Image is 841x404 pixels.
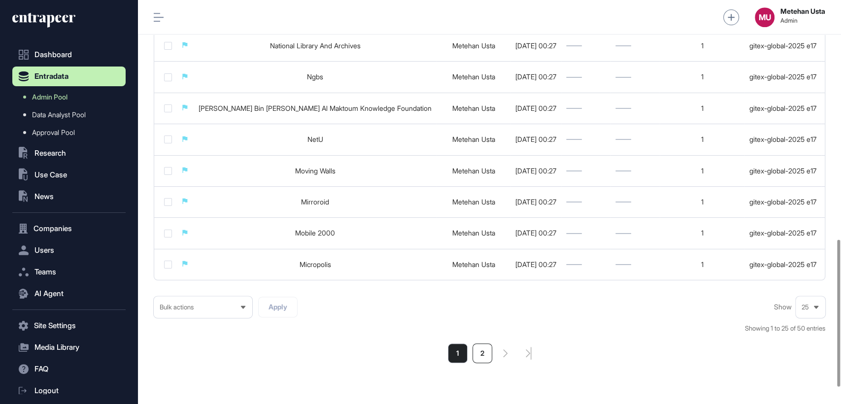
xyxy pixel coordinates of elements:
div: gitex-global-2025 e17 [749,198,816,206]
a: Dashboard [12,45,126,65]
span: Admin [780,17,825,24]
div: 1 [665,229,740,237]
div: 1 [665,261,740,269]
a: Metehan Usta [452,72,495,81]
div: [DATE] 00:27 [515,167,556,175]
a: Data Analyst Pool [17,106,126,124]
button: Companies [12,219,126,238]
div: gitex-global-2025 e17 [749,42,816,50]
div: 1 [665,135,740,143]
div: gitex-global-2025 e17 [749,104,816,112]
a: Metehan Usta [452,198,495,206]
div: gitex-global-2025 e17 [749,135,816,143]
a: Admin Pool [17,88,126,106]
button: Research [12,143,126,163]
span: Site Settings [34,322,76,330]
span: Users [34,246,54,254]
div: [DATE] 00:27 [515,73,556,81]
span: FAQ [34,365,48,373]
div: [DATE] 00:27 [515,261,556,269]
div: [DATE] 00:27 [515,104,556,112]
button: News [12,187,126,206]
div: 1 [665,42,740,50]
button: Users [12,240,126,260]
button: Teams [12,262,126,282]
span: Bulk actions [160,303,194,311]
span: Media Library [34,343,79,351]
a: Approval Pool [17,124,126,141]
a: Mirroroid [301,198,329,206]
span: Logout [34,387,59,395]
a: Metehan Usta [452,41,495,50]
button: MU [755,7,774,27]
div: gitex-global-2025 e17 [749,229,816,237]
div: [DATE] 00:27 [515,135,556,143]
span: Dashboard [34,51,72,59]
a: NetU [307,135,323,143]
a: Metehan Usta [452,260,495,269]
span: News [34,193,54,201]
span: Admin Pool [32,93,67,101]
a: Ngbs [307,72,323,81]
span: Companies [34,225,72,233]
span: Teams [34,268,56,276]
span: AI Agent [34,290,64,298]
a: 1 [448,343,468,363]
button: AI Agent [12,284,126,303]
button: Site Settings [12,316,126,336]
div: 1 [665,73,740,81]
span: Research [34,149,66,157]
div: 1 [665,167,740,175]
button: Entradata [12,67,126,86]
a: Metehan Usta [452,167,495,175]
a: search-pagination-next-button [503,349,508,357]
span: Data Analyst Pool [32,111,86,119]
div: 1 [665,104,740,112]
a: Metehan Usta [452,229,495,237]
a: Moving Walls [295,167,336,175]
button: Use Case [12,165,126,185]
div: gitex-global-2025 e17 [749,167,816,175]
span: Approval Pool [32,129,75,136]
a: 2 [472,343,492,363]
a: [PERSON_NAME] Bin [PERSON_NAME] Al Maktoum Knowledge Foundation [199,104,432,112]
div: [DATE] 00:27 [515,229,556,237]
strong: Metehan Usta [780,7,825,15]
span: Show [774,303,792,311]
button: Media Library [12,337,126,357]
a: Micropolis [300,260,331,269]
span: 25 [802,303,809,311]
a: search-pagination-last-page-button [526,347,532,360]
a: Mobile 2000 [295,229,335,237]
span: Entradata [34,72,68,80]
div: [DATE] 00:27 [515,198,556,206]
div: [DATE] 00:27 [515,42,556,50]
a: Metehan Usta [452,135,495,143]
span: Use Case [34,171,67,179]
a: Logout [12,381,126,401]
button: FAQ [12,359,126,379]
a: National Library And Archives [270,41,361,50]
a: Metehan Usta [452,104,495,112]
div: 1 [665,198,740,206]
div: gitex-global-2025 e17 [749,261,816,269]
div: Showing 1 to 25 of 50 entries [745,324,825,334]
div: gitex-global-2025 e17 [749,73,816,81]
